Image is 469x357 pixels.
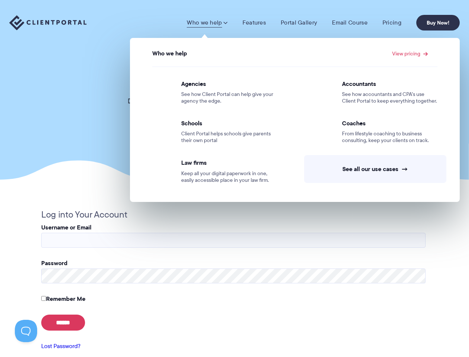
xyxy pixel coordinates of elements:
a: Lost Password? [41,342,81,350]
iframe: Toggle Customer Support [15,320,37,342]
ul: View pricing [134,59,456,191]
a: Who we help [187,19,227,26]
a: Buy Now! [416,15,460,30]
a: Pricing [382,19,401,26]
a: View pricing [392,51,428,56]
span: Keep all your digital paperwork in one, easily accessible place in your law firm. [181,170,277,184]
span: From lifestyle coaching to business consulting, keep your clients on track. [342,131,437,144]
a: Email Course [332,19,368,26]
span: Client Portal helps schools give parents their own portal [181,131,277,144]
span: → [401,165,408,173]
a: See all our use cases [304,155,446,183]
a: Features [242,19,266,26]
a: Portal Gallery [281,19,317,26]
label: Remember Me [41,294,85,303]
span: Schools [181,119,277,127]
span: Law firms [181,159,277,166]
label: Username or Email [41,223,91,232]
span: Agencies [181,80,277,87]
span: See how accountants and CPA’s use Client Portal to keep everything together. [342,91,437,104]
input: Remember Me [41,296,46,301]
label: Password [41,258,68,267]
ul: Who we help [130,38,460,202]
span: Coaches [342,119,437,127]
span: Accountants [342,80,437,87]
legend: Log into Your Account [41,207,127,222]
span: Who we help [152,50,187,57]
p: Download the latest version of Client Portal and manage your subscription. [128,96,342,107]
span: See how Client Portal can help give your agency the edge. [181,91,277,104]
